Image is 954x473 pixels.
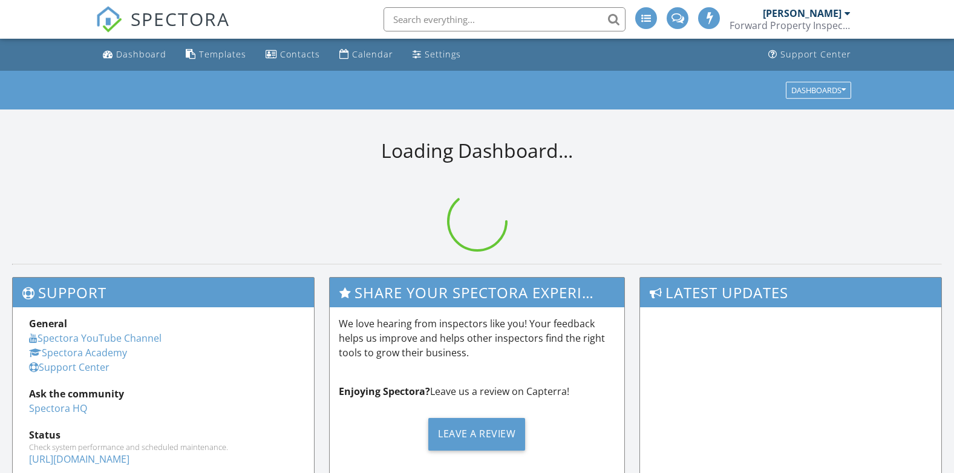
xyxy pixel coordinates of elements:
[791,86,846,94] div: Dashboards
[339,384,615,399] p: Leave us a review on Capterra!
[199,48,246,60] div: Templates
[763,44,856,66] a: Support Center
[339,385,430,398] strong: Enjoying Spectora?
[339,408,615,460] a: Leave a Review
[280,48,320,60] div: Contacts
[29,317,67,330] strong: General
[763,7,841,19] div: [PERSON_NAME]
[352,48,393,60] div: Calendar
[428,418,525,451] div: Leave a Review
[786,82,851,99] button: Dashboards
[29,402,87,415] a: Spectora HQ
[730,19,851,31] div: Forward Property Inspections
[29,346,127,359] a: Spectora Academy
[29,428,298,442] div: Status
[335,44,398,66] a: Calendar
[29,442,298,452] div: Check system performance and scheduled maintenance.
[181,44,251,66] a: Templates
[339,316,615,360] p: We love hearing from inspectors like you! Your feedback helps us improve and helps other inspecto...
[96,16,230,42] a: SPECTORA
[29,331,162,345] a: Spectora YouTube Channel
[780,48,851,60] div: Support Center
[330,278,624,307] h3: Share Your Spectora Experience
[29,360,109,374] a: Support Center
[98,44,171,66] a: Dashboard
[96,6,122,33] img: The Best Home Inspection Software - Spectora
[640,278,941,307] h3: Latest Updates
[425,48,461,60] div: Settings
[384,7,626,31] input: Search everything...
[29,452,129,466] a: [URL][DOMAIN_NAME]
[408,44,466,66] a: Settings
[131,6,230,31] span: SPECTORA
[29,387,298,401] div: Ask the community
[116,48,166,60] div: Dashboard
[13,278,314,307] h3: Support
[261,44,325,66] a: Contacts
